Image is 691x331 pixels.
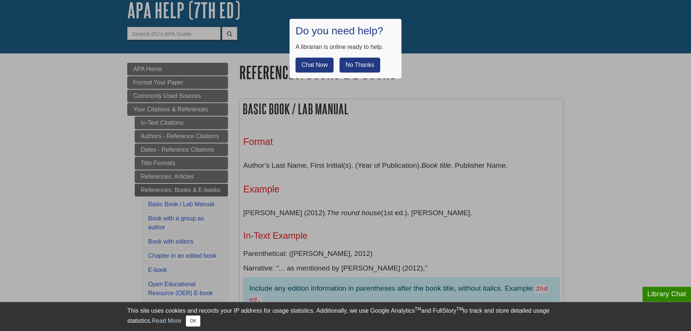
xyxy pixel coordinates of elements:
sup: TM [456,306,463,312]
sup: TM [415,306,421,312]
button: Chat Now [296,58,334,72]
h1: Do you need help? [296,25,395,37]
button: Library Chat [642,287,691,302]
button: Close [186,315,200,327]
div: A librarian is online ready to help. [296,43,395,52]
div: This site uses cookies and records your IP address for usage statistics. Additionally, we use Goo... [127,306,564,327]
a: Read More [152,317,181,324]
button: No Thanks [340,58,380,72]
